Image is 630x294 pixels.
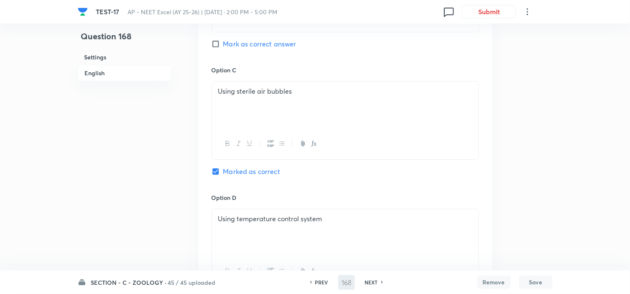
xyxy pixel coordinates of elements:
[78,49,171,65] h6: Settings
[212,66,479,74] h6: Option C
[78,65,171,81] h6: English
[519,276,553,289] button: Save
[212,193,479,202] h6: Option D
[168,278,216,287] h6: 45 / 45 uploaded
[223,39,296,49] span: Mark as correct answer
[315,279,328,286] h6: PREV
[78,30,171,49] h4: Question 168
[78,7,88,17] img: Company Logo
[223,166,281,176] span: Marked as correct
[218,214,472,224] p: Using temperature control system
[91,278,167,287] h6: SECTION - C - ZOOLOGY ·
[365,279,378,286] h6: NEXT
[477,276,511,289] button: Remove
[78,7,89,17] a: Company Logo
[462,5,516,18] button: Submit
[96,7,119,16] span: TEST-17
[218,87,472,96] p: Using sterile air bubbles
[128,8,277,16] span: AP - NEET Excel (AY 25-26) | [DATE] · 2:00 PM - 5:00 PM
